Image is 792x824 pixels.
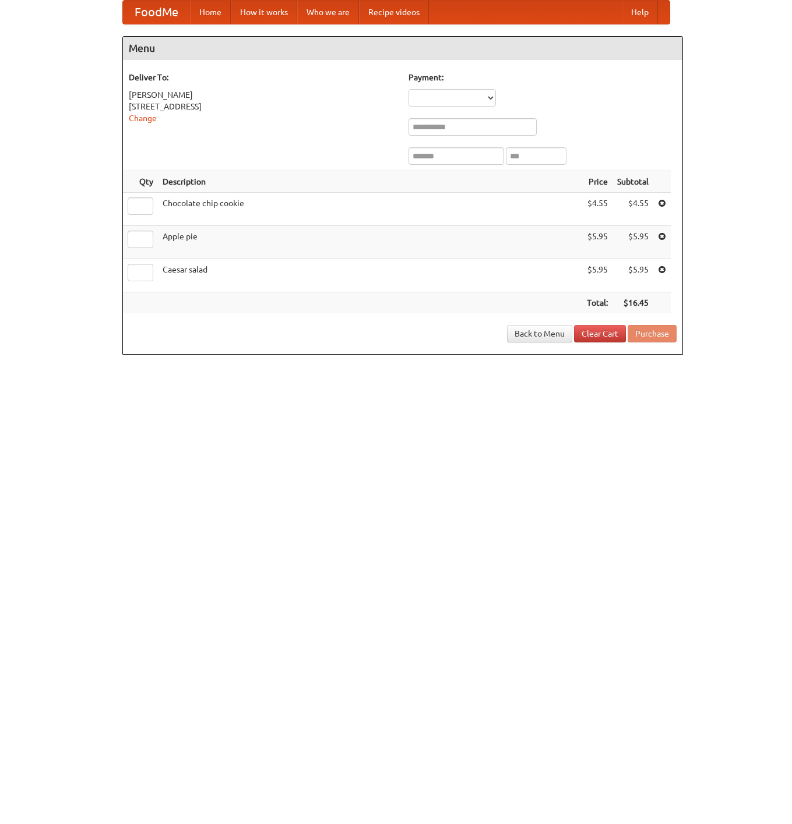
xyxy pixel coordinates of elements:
[359,1,429,24] a: Recipe videos
[231,1,297,24] a: How it works
[158,259,582,292] td: Caesar salad
[628,325,677,342] button: Purchase
[129,114,157,123] a: Change
[582,171,613,193] th: Price
[613,226,653,259] td: $5.95
[613,259,653,292] td: $5.95
[622,1,658,24] a: Help
[582,292,613,314] th: Total:
[158,226,582,259] td: Apple pie
[158,193,582,226] td: Chocolate chip cookie
[129,101,397,112] div: [STREET_ADDRESS]
[158,171,582,193] th: Description
[613,171,653,193] th: Subtotal
[582,193,613,226] td: $4.55
[507,325,572,342] a: Back to Menu
[582,226,613,259] td: $5.95
[123,1,190,24] a: FoodMe
[123,171,158,193] th: Qty
[409,72,677,83] h5: Payment:
[582,259,613,292] td: $5.95
[613,193,653,226] td: $4.55
[574,325,626,342] a: Clear Cart
[129,72,397,83] h5: Deliver To:
[190,1,231,24] a: Home
[613,292,653,314] th: $16.45
[123,37,682,60] h4: Menu
[297,1,359,24] a: Who we are
[129,89,397,101] div: [PERSON_NAME]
